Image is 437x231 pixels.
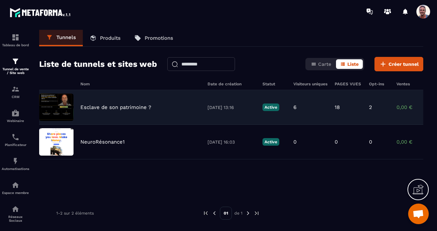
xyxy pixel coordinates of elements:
[2,128,29,152] a: schedulerschedulerPlanificateur
[11,133,20,141] img: scheduler
[2,52,29,80] a: formationformationTunnel de vente / Site web
[2,43,29,47] p: Tableau de bord
[347,61,359,67] span: Liste
[39,30,83,46] a: Tunnels
[2,104,29,128] a: automationsautomationsWebinaire
[318,61,331,67] span: Carte
[11,33,20,41] img: formation
[80,104,151,110] p: Esclave de son patrimoine ?
[2,28,29,52] a: formationformationTableau de bord
[293,82,328,86] h6: Visiteurs uniques
[11,157,20,165] img: automations
[254,210,260,216] img: next
[369,82,390,86] h6: Opt-ins
[220,207,232,220] p: 01
[307,59,335,69] button: Carte
[2,215,29,222] p: Réseaux Sociaux
[369,104,372,110] p: 2
[396,139,431,145] p: 0,00 €
[208,105,256,110] p: [DATE] 13:16
[262,104,279,111] p: Active
[11,181,20,189] img: automations
[2,95,29,99] p: CRM
[11,57,20,65] img: formation
[335,104,340,110] p: 18
[145,35,173,41] p: Promotions
[336,59,363,69] button: Liste
[335,82,362,86] h6: PAGES VUES
[2,143,29,147] p: Planificateur
[389,61,419,68] span: Créer tunnel
[2,200,29,228] a: social-networksocial-networkRéseaux Sociaux
[2,119,29,123] p: Webinaire
[335,139,338,145] p: 0
[396,104,431,110] p: 0,00 €
[208,82,256,86] h6: Date de création
[2,191,29,195] p: Espace membre
[2,67,29,75] p: Tunnel de vente / Site web
[396,82,431,86] h6: Ventes
[2,152,29,176] a: automationsautomationsAutomatisations
[11,109,20,117] img: automations
[11,205,20,213] img: social-network
[11,85,20,93] img: formation
[369,139,372,145] p: 0
[127,30,180,46] a: Promotions
[2,167,29,171] p: Automatisations
[80,139,125,145] p: NeuroRésonance1
[211,210,217,216] img: prev
[234,210,243,216] p: de 1
[203,210,209,216] img: prev
[262,138,279,146] p: Active
[56,211,94,216] p: 1-2 sur 2 éléments
[262,82,287,86] h6: Statut
[2,176,29,200] a: automationsautomationsEspace membre
[245,210,251,216] img: next
[39,128,74,156] img: image
[39,57,157,71] h2: Liste de tunnels et sites web
[100,35,121,41] p: Produits
[10,6,71,19] img: logo
[374,57,423,71] button: Créer tunnel
[208,139,256,145] p: [DATE] 16:03
[80,82,201,86] h6: Nom
[83,30,127,46] a: Produits
[293,139,296,145] p: 0
[408,204,429,224] a: Ouvrir le chat
[293,104,296,110] p: 6
[56,34,76,40] p: Tunnels
[2,80,29,104] a: formationformationCRM
[39,94,74,121] img: image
